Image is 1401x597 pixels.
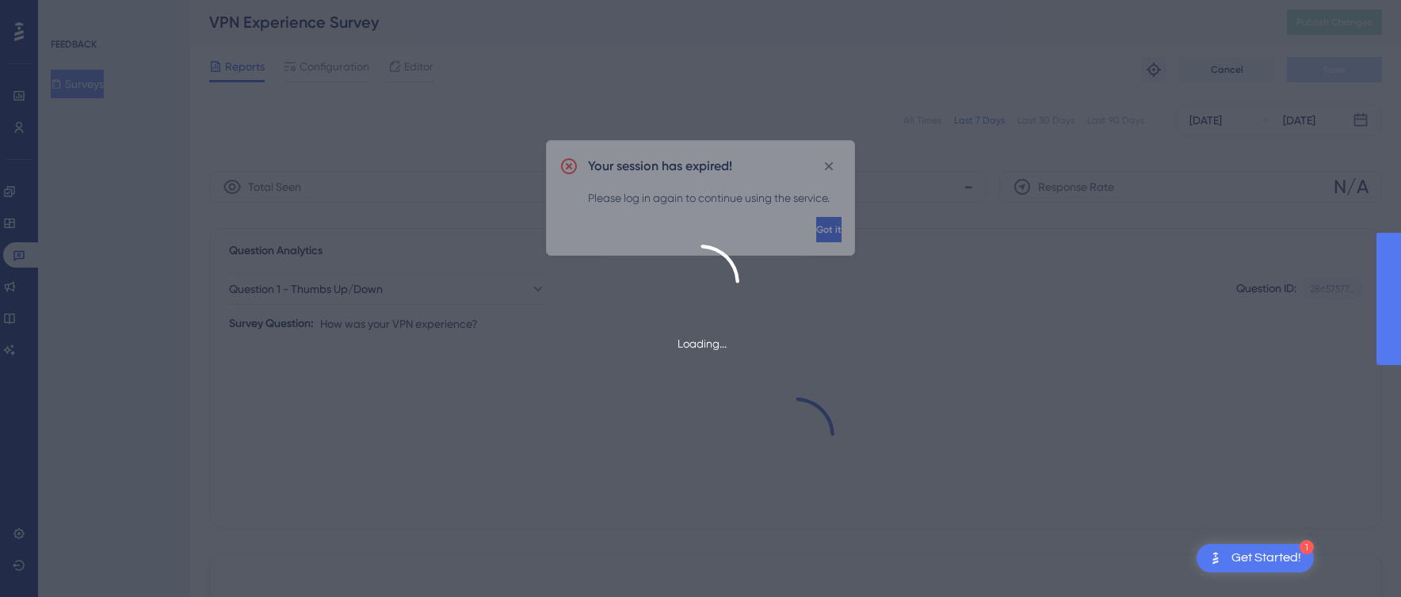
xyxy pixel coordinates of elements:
div: Get Started! [1231,549,1301,567]
div: Loading... [678,334,727,353]
img: launcher-image-alternative-text [1206,549,1225,568]
iframe: UserGuiding AI Assistant Launcher [1334,534,1382,582]
div: Open Get Started! checklist, remaining modules: 1 [1197,544,1314,572]
div: 1 [1300,540,1314,554]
